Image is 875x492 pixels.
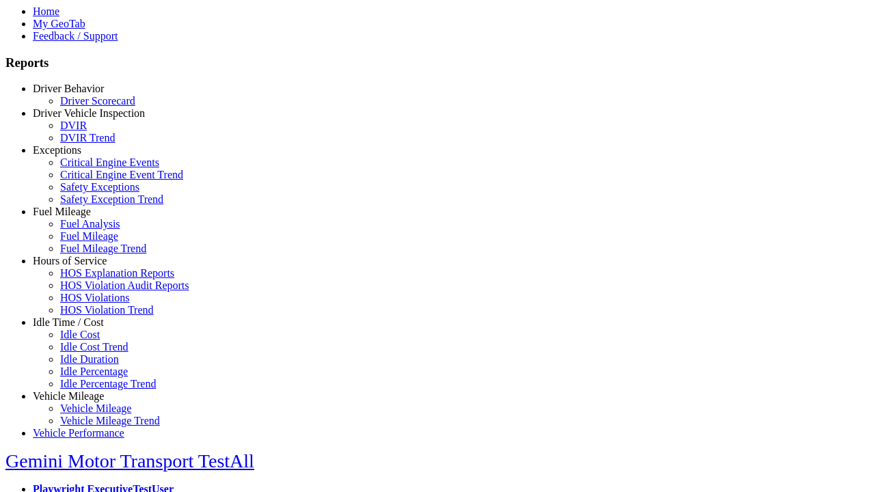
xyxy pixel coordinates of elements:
a: Vehicle Mileage [33,390,104,402]
a: HOS Explanation Reports [60,267,174,279]
a: Vehicle Mileage [60,402,131,414]
a: Fuel Mileage [60,230,118,242]
a: Hours of Service [33,255,107,266]
a: Gemini Motor Transport TestAll [5,450,254,471]
a: DVIR Trend [60,132,115,143]
a: Safety Exception Trend [60,193,163,205]
a: Exceptions [33,144,81,156]
a: Idle Duration [60,353,119,365]
a: Driver Behavior [33,83,104,94]
a: Feedback / Support [33,30,118,42]
a: Fuel Mileage [33,206,91,217]
a: Idle Time / Cost [33,316,104,328]
a: HOS Violation Audit Reports [60,279,189,291]
a: Critical Engine Event Trend [60,169,183,180]
a: Driver Scorecard [60,95,135,107]
a: Idle Cost [60,329,100,340]
h3: Reports [5,55,870,70]
a: Idle Percentage Trend [60,378,156,389]
a: Idle Percentage [60,366,128,377]
a: Home [33,5,59,17]
a: DVIR [60,120,87,131]
a: HOS Violations [60,292,129,303]
a: Critical Engine Events [60,156,159,168]
a: Driver Vehicle Inspection [33,107,145,119]
a: HOS Violation Trend [60,304,154,316]
a: Fuel Mileage Trend [60,243,146,254]
a: Vehicle Performance [33,427,124,439]
a: My GeoTab [33,18,85,29]
a: Safety Exceptions [60,181,139,193]
a: Fuel Analysis [60,218,120,230]
a: Vehicle Mileage Trend [60,415,160,426]
a: Idle Cost Trend [60,341,129,353]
